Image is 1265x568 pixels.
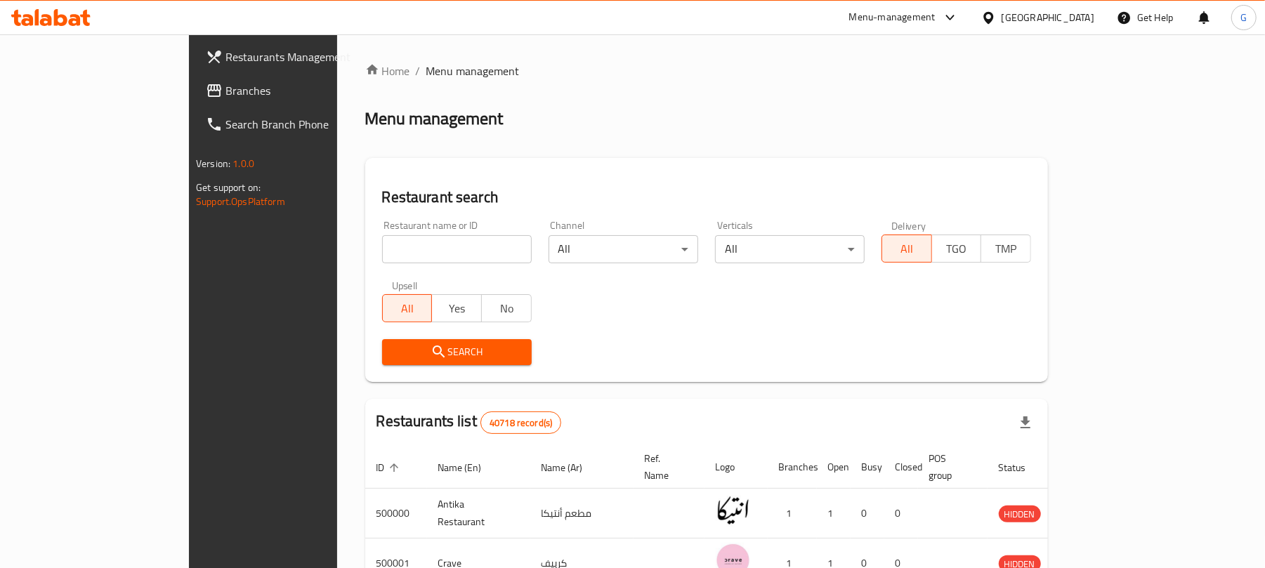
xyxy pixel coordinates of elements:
span: Restaurants Management [225,48,389,65]
button: TGO [931,235,982,263]
a: Search Branch Phone [195,107,400,141]
span: No [487,298,526,319]
button: Search [382,339,532,365]
span: Ref. Name [645,450,688,484]
span: Yes [438,298,476,319]
button: Yes [431,294,482,322]
td: مطعم أنتيكا [530,489,634,539]
td: 1 [768,489,817,539]
span: All [388,298,427,319]
span: POS group [929,450,971,484]
div: Export file [1009,406,1042,440]
a: Branches [195,74,400,107]
th: Logo [704,446,768,489]
span: TMP [987,239,1025,259]
td: Antika Restaurant [427,489,530,539]
li: / [416,62,421,79]
input: Search for restaurant name or ID.. [382,235,532,263]
td: 0 [884,489,918,539]
div: [GEOGRAPHIC_DATA] [1002,10,1094,25]
th: Busy [851,446,884,489]
span: 40718 record(s) [481,416,561,430]
span: G [1240,10,1247,25]
span: Search [393,343,520,361]
button: TMP [981,235,1031,263]
label: Upsell [392,280,418,290]
img: Antika Restaurant [716,493,751,528]
td: 0 [851,489,884,539]
div: Total records count [480,411,561,434]
h2: Restaurants list [376,411,562,434]
div: All [715,235,865,263]
td: 1 [817,489,851,539]
span: ID [376,459,403,476]
th: Open [817,446,851,489]
span: HIDDEN [999,506,1041,522]
span: Name (En) [438,459,500,476]
span: 1.0.0 [232,154,254,173]
a: Support.OpsPlatform [196,192,285,211]
nav: breadcrumb [365,62,1048,79]
h2: Menu management [365,107,504,130]
th: Branches [768,446,817,489]
span: Name (Ar) [542,459,601,476]
span: Branches [225,82,389,99]
div: Menu-management [849,9,936,26]
button: No [481,294,532,322]
span: Search Branch Phone [225,116,389,133]
span: Get support on: [196,178,261,197]
span: Menu management [426,62,520,79]
button: All [881,235,932,263]
a: Restaurants Management [195,40,400,74]
button: All [382,294,433,322]
label: Delivery [891,220,926,230]
span: Status [999,459,1044,476]
h2: Restaurant search [382,187,1031,208]
th: Closed [884,446,918,489]
div: All [549,235,698,263]
span: Version: [196,154,230,173]
span: TGO [938,239,976,259]
span: All [888,239,926,259]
